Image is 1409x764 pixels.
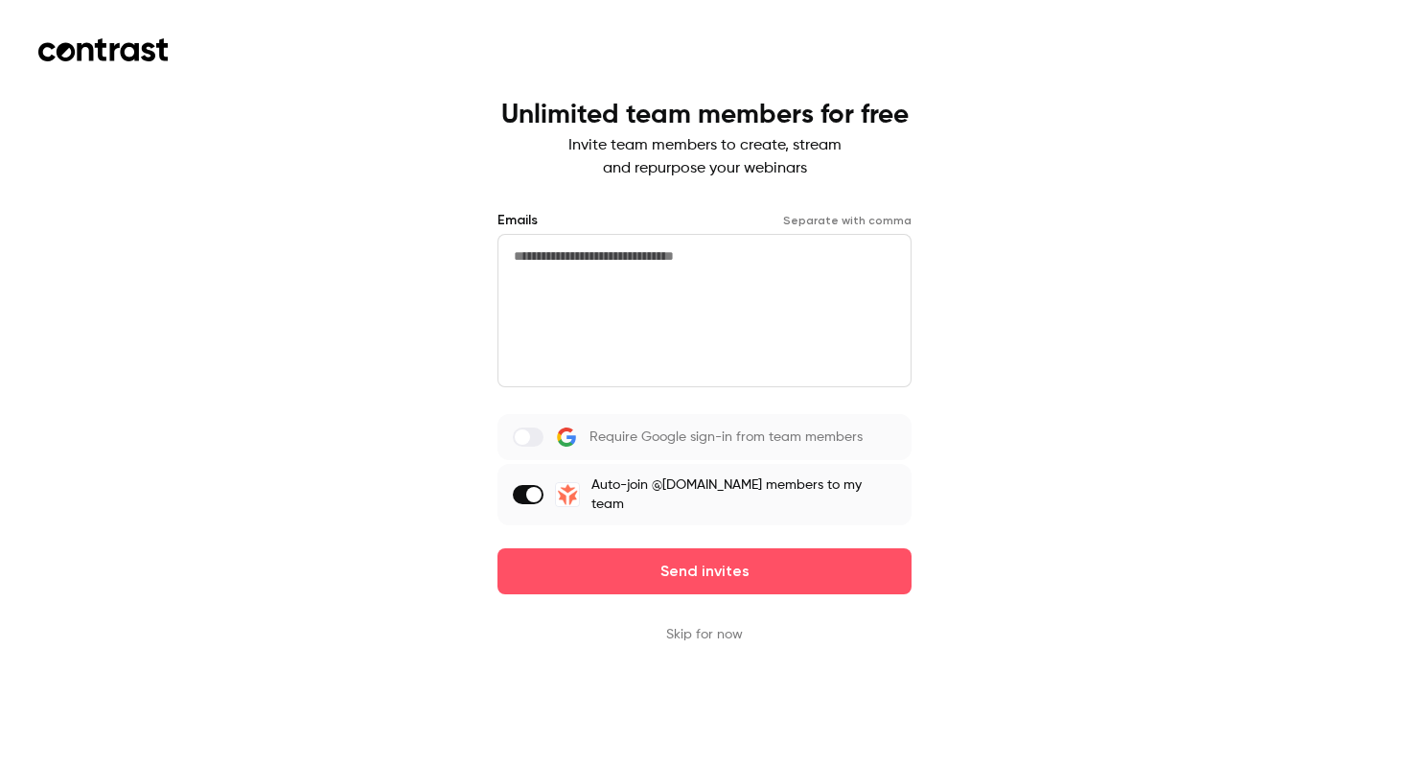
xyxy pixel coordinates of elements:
[497,414,912,460] label: Require Google sign-in from team members
[501,134,909,180] p: Invite team members to create, stream and repurpose your webinars
[501,100,909,130] h1: Unlimited team members for free
[497,548,912,594] button: Send invites
[497,211,538,230] label: Emails
[783,213,912,228] p: Separate with comma
[556,483,579,506] img: Yohi
[497,464,912,525] label: Auto-join @[DOMAIN_NAME] members to my team
[666,625,743,644] button: Skip for now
